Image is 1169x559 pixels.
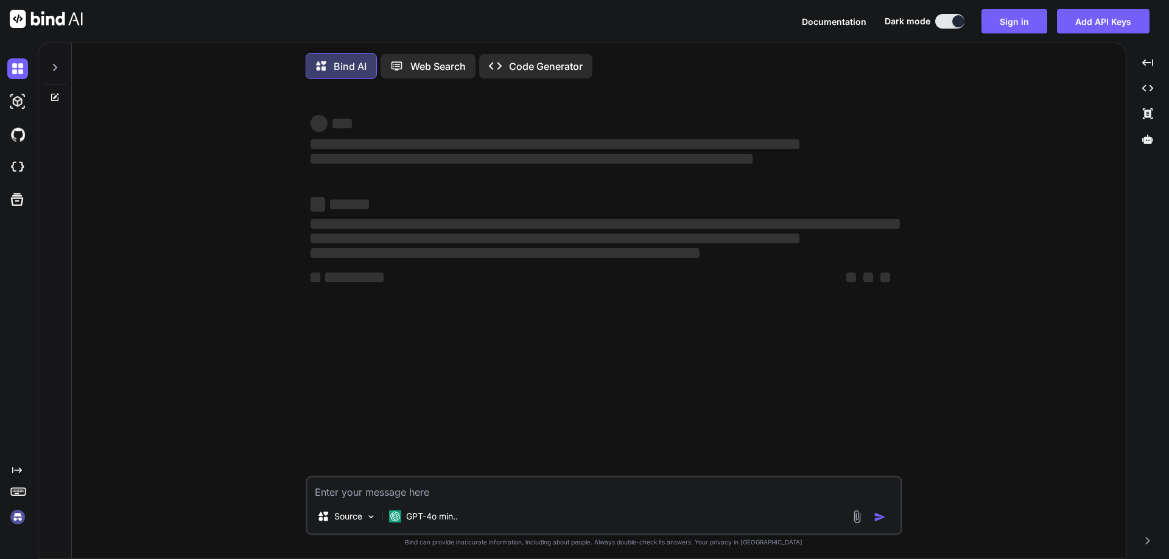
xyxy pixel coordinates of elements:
[406,510,458,523] p: GPT-4o min..
[802,16,866,27] span: Documentation
[802,15,866,28] button: Documentation
[334,59,367,74] p: Bind AI
[863,273,873,282] span: ‌
[311,197,325,212] span: ‌
[410,59,466,74] p: Web Search
[332,119,352,128] span: ‌
[306,538,902,547] p: Bind can provide inaccurate information, including about people. Always double-check its answers....
[311,234,799,243] span: ‌
[10,10,83,28] img: Bind AI
[311,154,753,164] span: ‌
[325,273,384,282] span: ‌
[7,124,28,145] img: githubDark
[7,507,28,527] img: signin
[981,9,1047,33] button: Sign in
[334,510,362,523] p: Source
[311,248,700,258] span: ‌
[7,58,28,79] img: darkChat
[850,510,864,524] img: attachment
[846,273,856,282] span: ‌
[880,273,890,282] span: ‌
[330,200,369,209] span: ‌
[7,91,28,112] img: darkAi-studio
[366,512,376,522] img: Pick Models
[885,15,930,27] span: Dark mode
[311,219,900,229] span: ‌
[311,115,328,132] span: ‌
[874,511,886,523] img: icon
[509,59,583,74] p: Code Generator
[7,157,28,178] img: cloudideIcon
[311,273,320,282] span: ‌
[311,139,799,149] span: ‌
[1057,9,1150,33] button: Add API Keys
[389,510,401,523] img: GPT-4o mini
